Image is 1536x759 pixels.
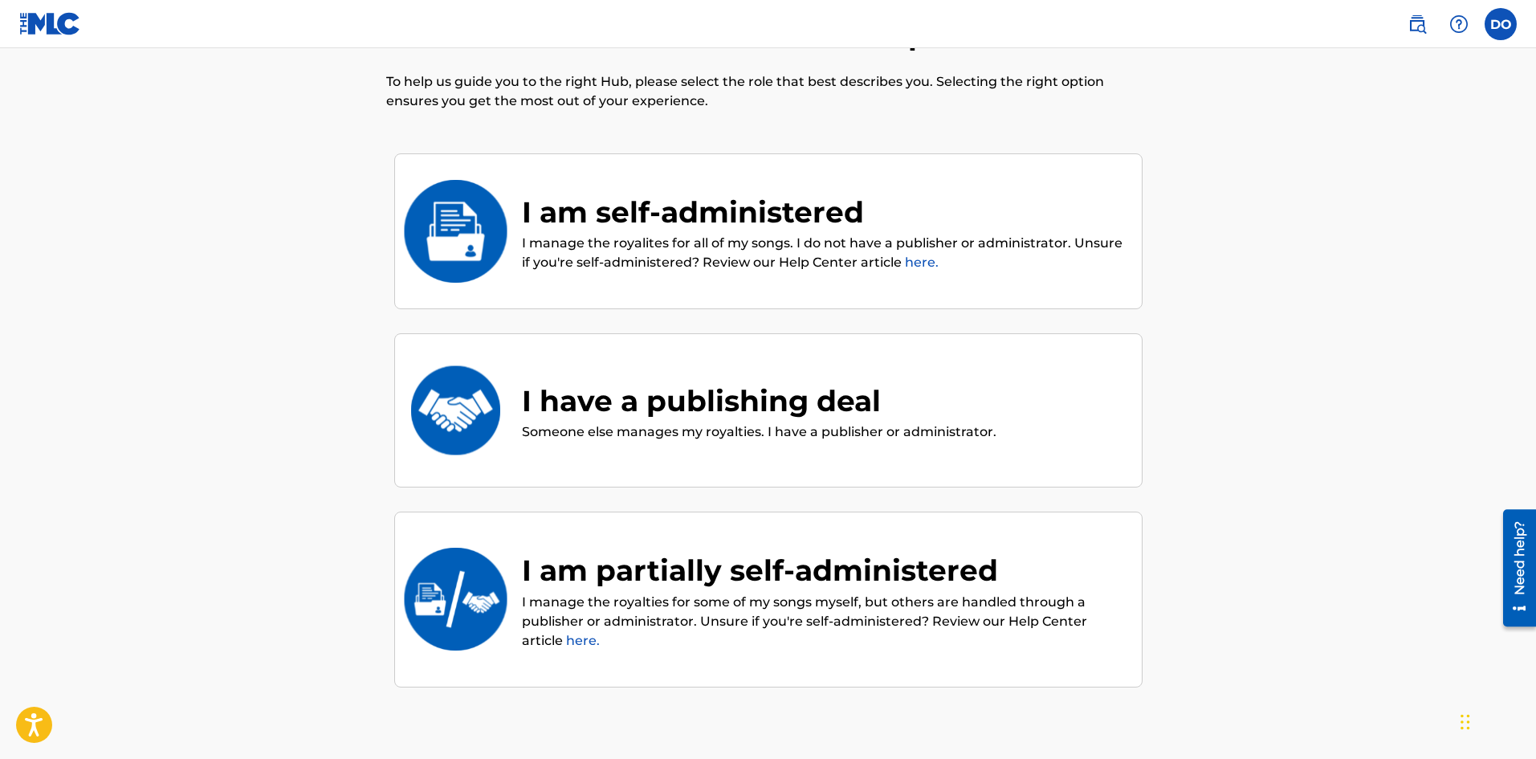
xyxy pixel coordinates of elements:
img: I am partially self-administered [402,548,507,651]
img: search [1408,14,1427,34]
a: here. [566,633,600,648]
iframe: Resource Center [1491,504,1536,633]
div: I am partially self-administered [522,549,1126,592]
img: MLC Logo [19,12,81,35]
div: I have a publishing dealI have a publishing dealSomeone else manages my royalties. I have a publi... [394,333,1143,488]
div: Help [1443,8,1475,40]
div: I have a publishing deal [522,379,996,422]
div: I am self-administeredI am self-administeredI manage the royalites for all of my songs. I do not ... [394,153,1143,310]
img: I have a publishing deal [402,359,507,462]
p: I manage the royalites for all of my songs. I do not have a publisher or administrator. Unsure if... [522,234,1126,272]
a: here. [905,255,939,270]
div: I am self-administered [522,190,1126,234]
p: I manage the royalties for some of my songs myself, but others are handled through a publisher or... [522,593,1126,651]
div: I am partially self-administeredI am partially self-administeredI manage the royalties for some o... [394,512,1143,688]
a: Public Search [1401,8,1433,40]
img: I am self-administered [402,180,507,283]
div: Drag [1461,698,1470,746]
iframe: Chat Widget [1456,682,1536,759]
p: Someone else manages my royalties. I have a publisher or administrator. [522,422,996,442]
img: help [1449,14,1469,34]
p: To help us guide you to the right Hub, please select the role that best describes you. Selecting ... [386,72,1151,111]
div: User Menu [1485,8,1517,40]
